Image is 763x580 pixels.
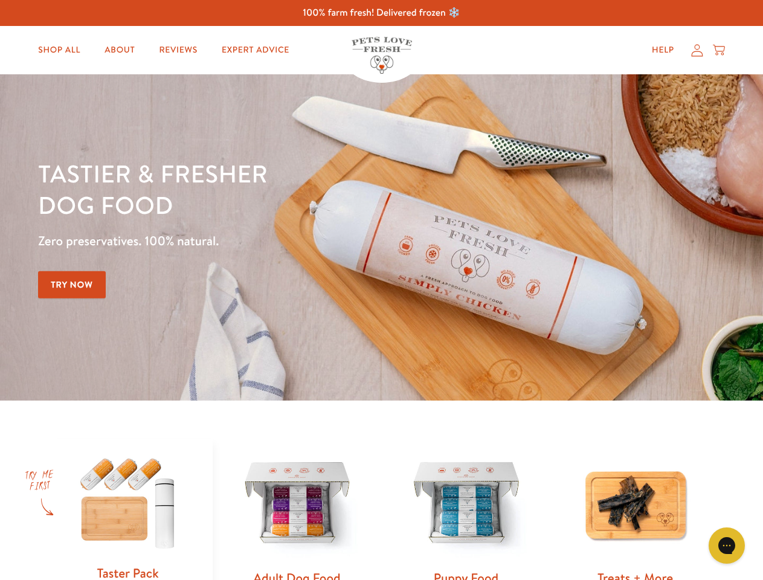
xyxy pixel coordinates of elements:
[38,230,496,252] p: Zero preservatives. 100% natural.
[703,523,751,568] iframe: Gorgias live chat messenger
[352,37,412,74] img: Pets Love Fresh
[212,38,299,62] a: Expert Advice
[642,38,684,62] a: Help
[38,158,496,221] h1: Tastier & fresher dog food
[38,271,106,298] a: Try Now
[95,38,144,62] a: About
[28,38,90,62] a: Shop All
[149,38,207,62] a: Reviews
